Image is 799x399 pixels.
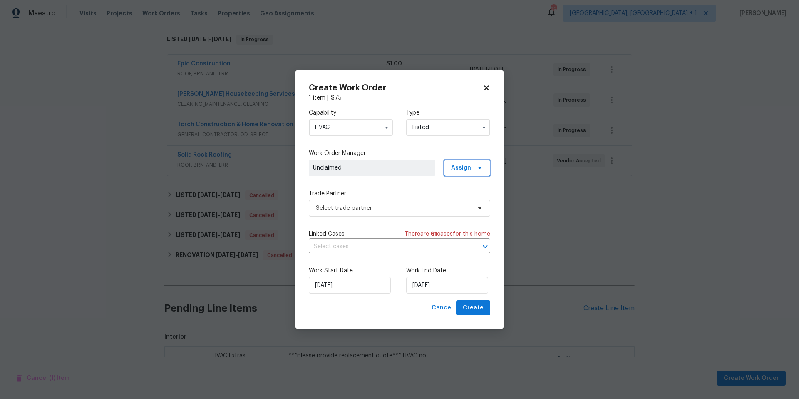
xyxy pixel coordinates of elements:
button: Cancel [428,300,456,316]
button: Show options [479,122,489,132]
label: Type [406,109,490,117]
span: $ 75 [331,95,342,101]
h2: Create Work Order [309,84,483,92]
input: M/D/YYYY [406,277,488,294]
label: Work Start Date [309,267,393,275]
label: Trade Partner [309,190,490,198]
label: Work Order Manager [309,149,490,157]
span: 61 [431,231,437,237]
span: Cancel [432,303,453,313]
span: Create [463,303,484,313]
div: 1 item | [309,94,490,102]
span: Assign [451,164,471,172]
label: Capability [309,109,393,117]
button: Show options [382,122,392,132]
span: Unclaimed [313,164,431,172]
span: Select trade partner [316,204,471,212]
span: There are case s for this home [404,230,490,238]
button: Open [479,241,491,252]
input: Select... [309,119,393,136]
input: M/D/YYYY [309,277,391,294]
label: Work End Date [406,267,490,275]
span: Linked Cases [309,230,345,238]
button: Create [456,300,490,316]
input: Select... [406,119,490,136]
input: Select cases [309,240,467,253]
